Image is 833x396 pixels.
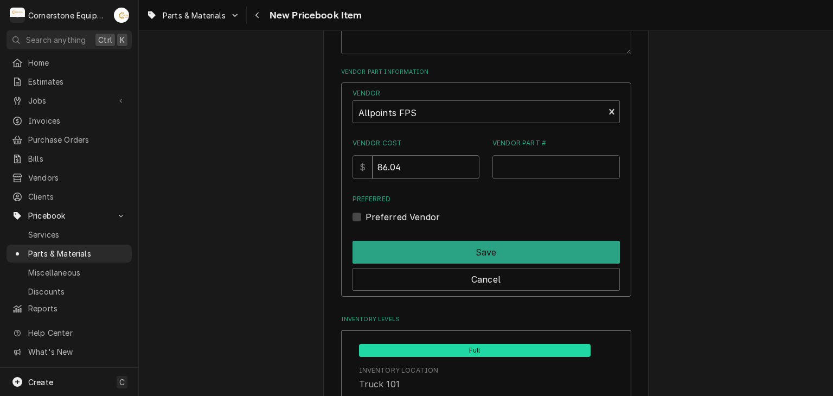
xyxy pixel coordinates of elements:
span: K [120,34,125,46]
a: Go to Pricebook [7,207,132,225]
span: What's New [28,346,125,357]
div: Location [359,366,439,391]
a: Purchase Orders [7,131,132,149]
button: Navigate back [249,7,266,24]
span: Bills [28,153,126,164]
div: Cornerstone Equipment Repair, LLC [28,10,108,21]
label: Vendor Part Information [341,68,631,76]
span: Search anything [26,34,86,46]
label: Preferred [353,194,620,204]
label: Vendor Cost [353,138,480,148]
div: Truck 101 [359,378,400,391]
a: Home [7,54,132,72]
a: Go to What's New [7,343,132,361]
a: Parts & Materials [7,245,132,263]
span: Reports [28,303,126,314]
div: Vendor Cost [353,138,480,178]
label: Inventory Levels [341,315,631,324]
div: Cornerstone Equipment Repair, LLC's Avatar [10,8,25,23]
span: Invoices [28,115,126,126]
a: Go to Help Center [7,324,132,342]
div: Button Group [353,237,620,291]
div: Vendor Part Information [341,68,631,302]
span: Pricebook [28,210,110,221]
div: C [10,8,25,23]
div: AB [114,8,129,23]
div: Inventory Location [359,366,439,375]
a: Invoices [7,112,132,130]
div: Vendor [353,88,620,123]
label: Vendor Part # [492,138,620,148]
span: Discounts [28,286,126,297]
a: Go to Parts & Materials [142,7,244,24]
span: Vendors [28,172,126,183]
a: Bills [7,150,132,168]
span: Jobs [28,95,110,106]
div: Vendor Part Cost Edit Form [353,88,620,223]
span: Purchase Orders [28,134,126,145]
span: Parts & Materials [28,248,126,259]
div: Full [359,343,591,357]
button: Cancel [353,268,620,291]
div: Andrew Buigues's Avatar [114,8,129,23]
button: Save [353,241,620,264]
span: Home [28,57,126,68]
span: Full [359,344,591,357]
span: Help Center [28,327,125,338]
span: Miscellaneous [28,267,126,278]
span: Estimates [28,76,126,87]
a: Discounts [7,283,132,301]
a: Estimates [7,73,132,91]
div: Button Group Row [353,264,620,291]
span: C [119,376,125,388]
span: Clients [28,191,126,202]
div: Preferred [353,194,620,223]
span: Ctrl [98,34,112,46]
a: Services [7,226,132,244]
label: Vendor [353,88,620,98]
span: New Pricebook Item [266,8,362,23]
a: Vendors [7,169,132,187]
a: Go to Jobs [7,92,132,110]
div: Button Group Row [353,237,620,264]
div: Vendor Part # [492,138,620,178]
label: Preferred Vendor [366,210,440,223]
span: Create [28,378,53,387]
a: Clients [7,188,132,206]
span: Parts & Materials [163,10,226,21]
div: $ [353,155,373,179]
span: Services [28,229,126,240]
button: Search anythingCtrlK [7,30,132,49]
a: Reports [7,299,132,317]
a: Miscellaneous [7,264,132,282]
